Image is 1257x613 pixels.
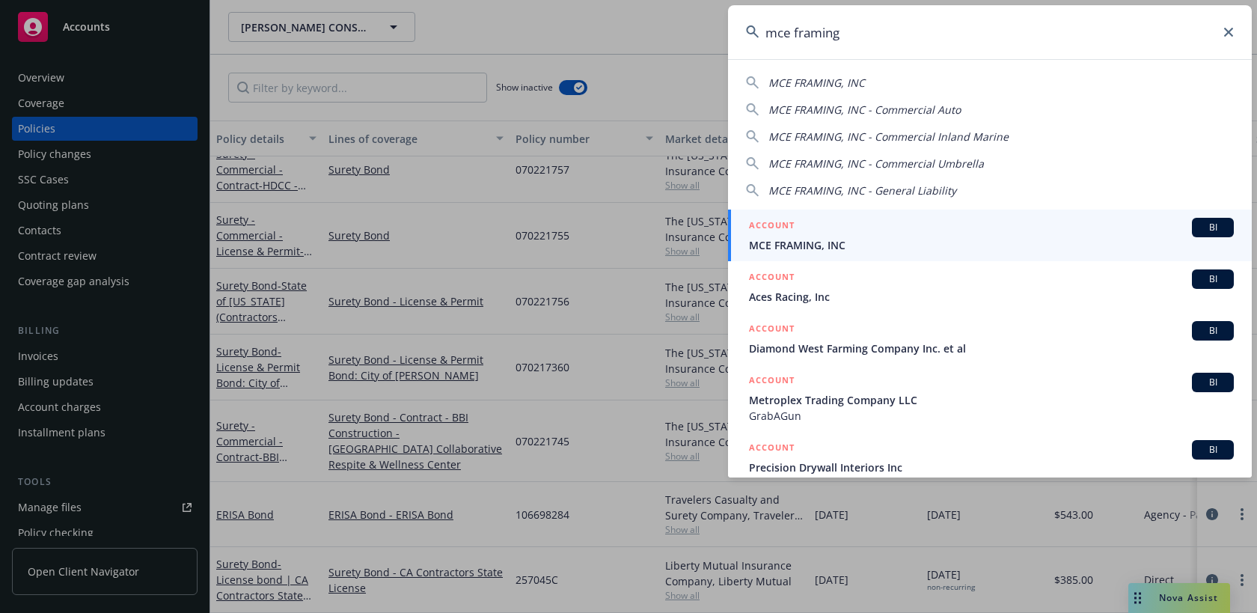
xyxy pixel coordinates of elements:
span: MCE FRAMING, INC - Commercial Umbrella [768,156,984,171]
h5: ACCOUNT [749,373,795,391]
span: BI [1198,272,1228,286]
a: ACCOUNTBIPrecision Drywall Interiors IncPRECISION DRYWALL [728,432,1252,499]
span: PRECISION DRYWALL [749,475,1234,491]
h5: ACCOUNT [749,269,795,287]
a: ACCOUNTBIMCE FRAMING, INC [728,210,1252,261]
span: MCE FRAMING, INC - Commercial Inland Marine [768,129,1009,144]
span: Aces Racing, Inc [749,289,1234,305]
h5: ACCOUNT [749,218,795,236]
span: BI [1198,376,1228,389]
span: MCE FRAMING, INC - General Liability [768,183,956,198]
span: GrabAGun [749,408,1234,424]
span: Diamond West Farming Company Inc. et al [749,341,1234,356]
h5: ACCOUNT [749,321,795,339]
span: BI [1198,221,1228,234]
span: Metroplex Trading Company LLC [749,392,1234,408]
a: ACCOUNTBIDiamond West Farming Company Inc. et al [728,313,1252,365]
span: BI [1198,324,1228,338]
input: Search... [728,5,1252,59]
span: MCE FRAMING, INC [749,237,1234,253]
a: ACCOUNTBIMetroplex Trading Company LLCGrabAGun [728,365,1252,432]
span: Precision Drywall Interiors Inc [749,460,1234,475]
a: ACCOUNTBIAces Racing, Inc [728,261,1252,313]
span: MCE FRAMING, INC [768,76,865,90]
h5: ACCOUNT [749,440,795,458]
span: MCE FRAMING, INC - Commercial Auto [768,103,961,117]
span: BI [1198,443,1228,457]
